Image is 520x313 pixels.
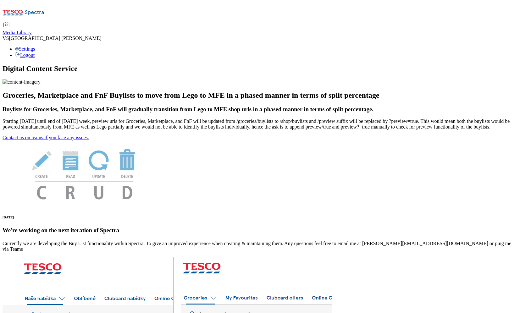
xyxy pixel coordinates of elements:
[3,30,32,35] span: Media Library
[3,79,41,85] img: content-imagery
[3,64,517,73] h1: Digital Content Service
[3,241,517,252] p: Currently we are developing the Buy List functionality within Spectra. To give an improved experi...
[9,36,101,41] span: [GEOGRAPHIC_DATA] [PERSON_NAME]
[3,140,166,206] img: News Image
[3,91,517,100] h2: Groceries, Marketplace and FnF Buylists to move from Lego to MFE in a phased manner in terms of s...
[15,46,35,52] a: Settings
[3,215,517,219] h6: [DATE]
[3,36,9,41] span: VS
[15,52,35,58] a: Logout
[3,22,32,36] a: Media Library
[3,106,517,113] h3: Buylists for Groceries, Marketplace, and FnF will gradually transition from Lego to MFE shop urls...
[3,118,517,130] p: Starting [DATE] until end of [DATE] week, preview urls for Groceries, Marketplace, and FnF will b...
[3,135,89,140] a: Contact us on teams if you face any issues.
[3,227,517,234] h3: We're working on the next iteration of Spectra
